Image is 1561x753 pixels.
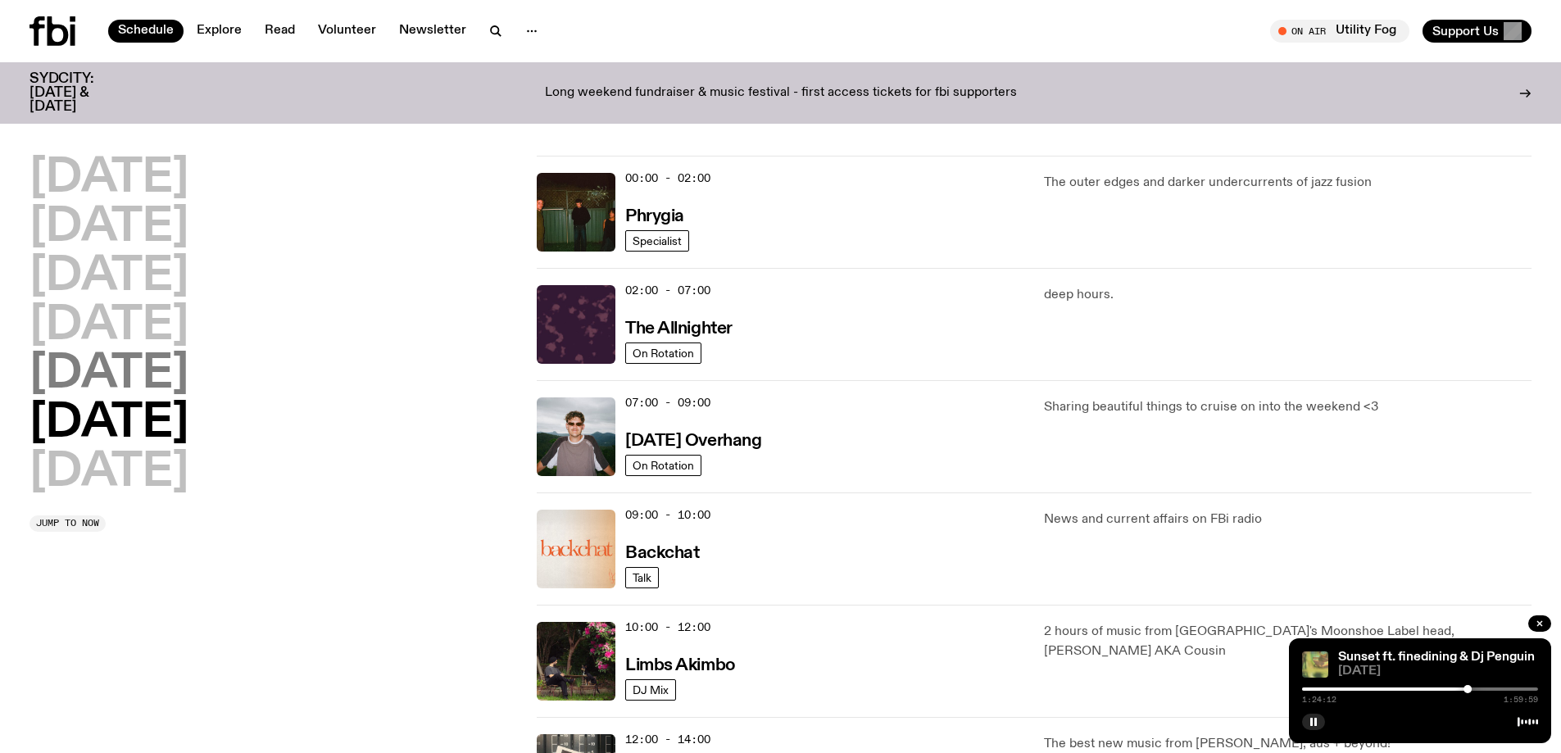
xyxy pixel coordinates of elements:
[625,429,761,450] a: [DATE] Overhang
[29,303,188,349] button: [DATE]
[625,545,699,562] h3: Backchat
[545,86,1017,101] p: Long weekend fundraiser & music festival - first access tickets for fbi supporters
[633,347,694,359] span: On Rotation
[108,20,184,43] a: Schedule
[308,20,386,43] a: Volunteer
[625,230,689,252] a: Specialist
[1044,173,1532,193] p: The outer edges and darker undercurrents of jazz fusion
[29,401,188,447] button: [DATE]
[625,433,761,450] h3: [DATE] Overhang
[537,173,615,252] img: A greeny-grainy film photo of Bela, John and Bindi at night. They are standing in a backyard on g...
[633,234,682,247] span: Specialist
[633,459,694,471] span: On Rotation
[625,317,733,338] a: The Allnighter
[36,519,99,528] span: Jump to now
[255,20,305,43] a: Read
[1044,397,1532,417] p: Sharing beautiful things to cruise on into the weekend <3
[625,732,710,747] span: 12:00 - 14:00
[625,657,736,674] h3: Limbs Akimbo
[625,208,684,225] h3: Phrygia
[537,397,615,476] img: Harrie Hastings stands in front of cloud-covered sky and rolling hills. He's wearing sunglasses a...
[633,571,651,583] span: Talk
[1270,20,1409,43] button: On AirUtility Fog
[625,283,710,298] span: 02:00 - 07:00
[29,450,188,496] button: [DATE]
[625,507,710,523] span: 09:00 - 10:00
[625,542,699,562] a: Backchat
[633,683,669,696] span: DJ Mix
[29,72,134,114] h3: SYDCITY: [DATE] & [DATE]
[1338,651,1535,664] a: Sunset ft. finedining & Dj Penguin
[625,342,701,364] a: On Rotation
[29,352,188,397] button: [DATE]
[1423,20,1532,43] button: Support Us
[537,622,615,701] img: Jackson sits at an outdoor table, legs crossed and gazing at a black and brown dog also sitting a...
[29,515,106,532] button: Jump to now
[29,205,188,251] button: [DATE]
[389,20,476,43] a: Newsletter
[29,156,188,202] button: [DATE]
[625,455,701,476] a: On Rotation
[625,395,710,411] span: 07:00 - 09:00
[29,254,188,300] button: [DATE]
[1302,696,1336,704] span: 1:24:12
[625,679,676,701] a: DJ Mix
[1432,24,1499,39] span: Support Us
[1338,665,1538,678] span: [DATE]
[1044,510,1532,529] p: News and current affairs on FBi radio
[1044,285,1532,305] p: deep hours.
[625,320,733,338] h3: The Allnighter
[625,567,659,588] a: Talk
[1504,696,1538,704] span: 1:59:59
[625,654,736,674] a: Limbs Akimbo
[625,619,710,635] span: 10:00 - 12:00
[625,170,710,186] span: 00:00 - 02:00
[1044,622,1532,661] p: 2 hours of music from [GEOGRAPHIC_DATA]'s Moonshoe Label head, [PERSON_NAME] AKA Cousin
[625,205,684,225] a: Phrygia
[187,20,252,43] a: Explore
